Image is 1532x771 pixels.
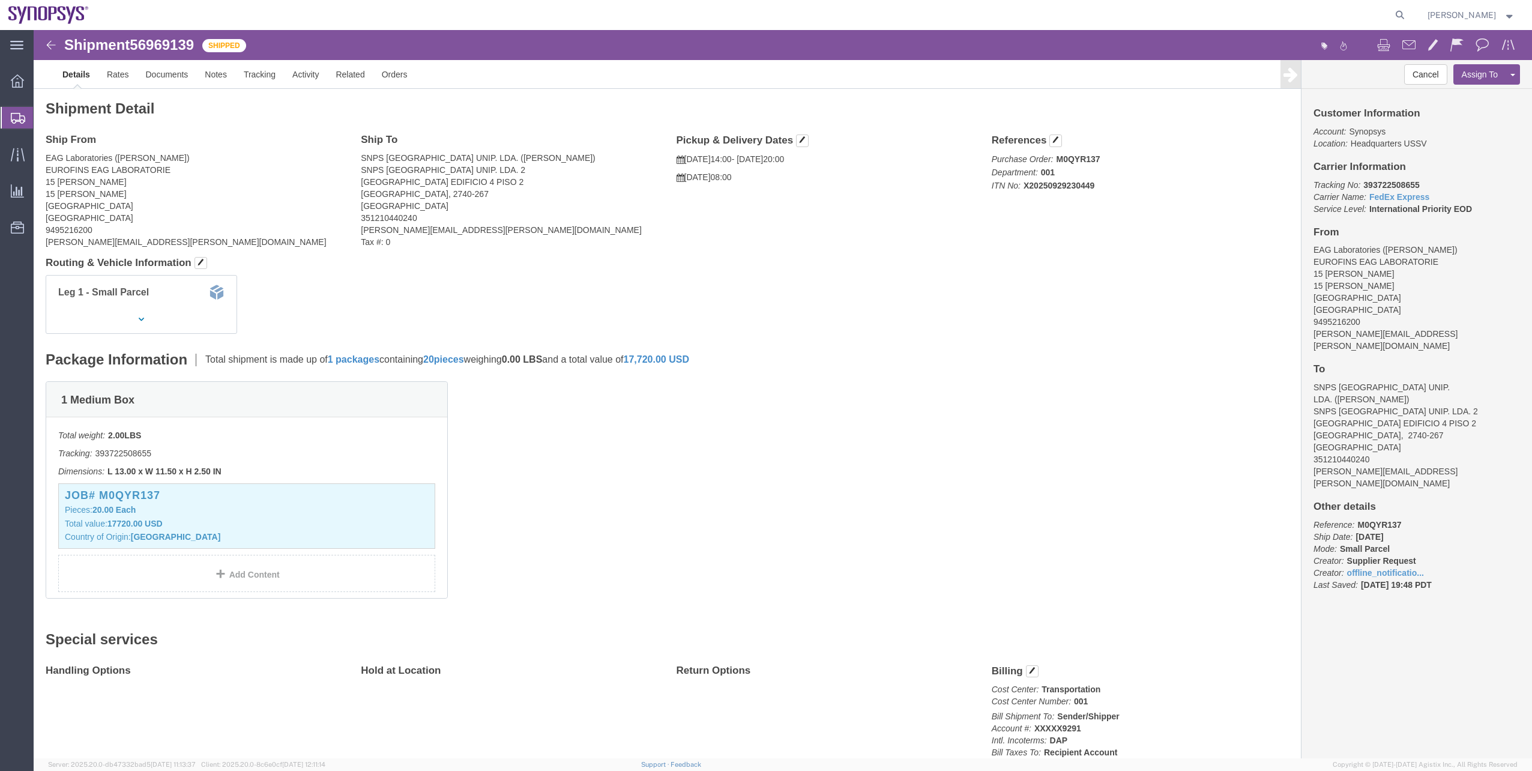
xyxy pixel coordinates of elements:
[671,761,701,768] a: Feedback
[34,30,1532,758] iframe: FS Legacy Container
[1428,8,1496,22] span: Rachelle Varela
[151,761,196,768] span: [DATE] 11:13:37
[48,761,196,768] span: Server: 2025.20.0-db47332bad5
[1333,760,1518,770] span: Copyright © [DATE]-[DATE] Agistix Inc., All Rights Reserved
[641,761,671,768] a: Support
[282,761,325,768] span: [DATE] 12:11:14
[8,6,89,24] img: logo
[1427,8,1516,22] button: [PERSON_NAME]
[201,761,325,768] span: Client: 2025.20.0-8c6e0cf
